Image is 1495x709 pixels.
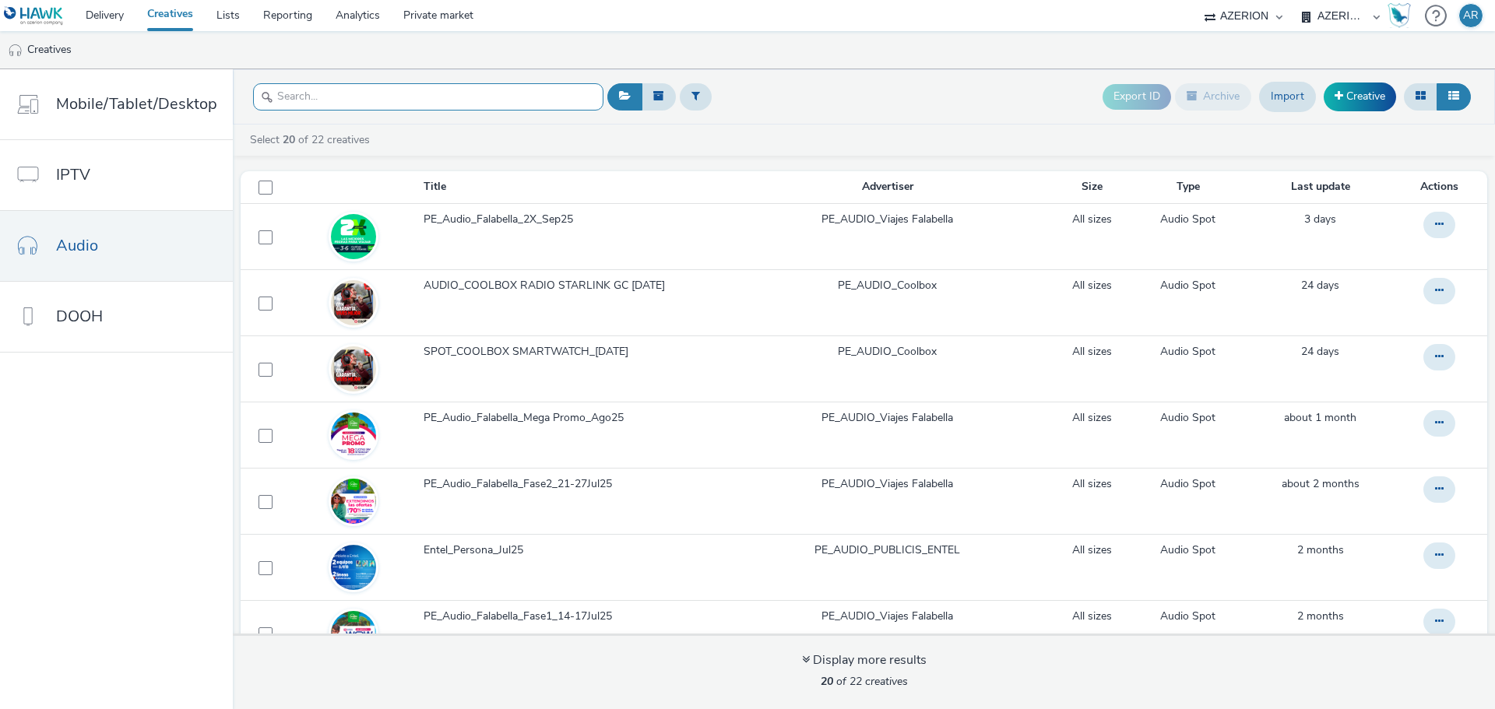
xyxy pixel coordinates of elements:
a: PE_AUDIO_Coolbox [838,344,937,360]
img: 7b20638e-a00e-41e4-afb7-a0ac432214b0.jpg [331,412,376,458]
a: PE_AUDIO_Viajes Falabella [821,410,953,426]
img: 3707b5fd-7f11-45be-9a0a-d4ec5d5cceda.jpg [331,479,376,524]
a: All sizes [1072,410,1112,426]
th: Actions [1397,171,1487,203]
img: 2894a974-7618-4994-80eb-1b2fea5897a3.png [331,545,376,590]
img: Hawk Academy [1388,3,1411,28]
button: Export ID [1103,84,1171,109]
span: IPTV [56,163,90,186]
th: Title [422,171,723,203]
a: Audio Spot [1160,212,1215,227]
span: about 1 month [1284,410,1356,425]
th: Last update [1243,171,1397,203]
span: about 2 months [1282,476,1360,491]
span: Entel_Persona_Jul25 [424,542,529,558]
a: SPOT_COOLBOX SMARTWATCH_[DATE] [424,344,722,367]
a: Audio Spot [1160,609,1215,624]
a: 21 July 2025, 23:55 [1282,476,1360,492]
img: undefined Logo [4,6,64,26]
a: Hawk Academy [1388,3,1417,28]
span: PE_Audio_Falabella_Fase1_14-17Jul25 [424,609,618,624]
a: Audio Spot [1160,476,1215,492]
a: All sizes [1072,542,1112,558]
img: 50e4c15d-36f2-49e3-a052-52cd13721396.jpg [331,280,376,325]
span: Mobile/Tablet/Desktop [56,93,217,115]
span: 24 days [1301,278,1339,293]
a: Entel_Persona_Jul25 [424,542,722,566]
a: PE_Audio_Falabella_Fase2_21-27Jul25 [424,476,722,500]
button: Table [1437,83,1471,110]
a: Audio Spot [1160,410,1215,426]
img: 5db81be5-9cf2-4718-a970-e645ac2f3738.jpg [331,346,376,391]
span: 24 days [1301,344,1339,359]
strong: 20 [283,132,295,147]
a: All sizes [1072,212,1112,227]
span: AUDIO_COOLBOX RADIO STARLINK GC [DATE] [424,278,671,293]
img: 8d7226e4-89e3-4643-b630-a378ee89a105.png [331,214,376,259]
a: Audio Spot [1160,344,1215,360]
a: PE_Audio_Falabella_Fase1_14-17Jul25 [424,609,722,632]
span: 2 months [1297,542,1344,557]
img: afe114af-cedf-40c1-a303-4d3606cbc412.jpg [331,611,376,656]
a: 18 July 2025, 22:46 [1297,542,1344,558]
a: All sizes [1072,476,1112,492]
a: PE_AUDIO_PUBLICIS_ENTEL [814,542,960,558]
a: Audio Spot [1160,542,1215,558]
a: 15 July 2025, 23:14 [1297,609,1344,624]
span: Audio [56,234,98,257]
a: All sizes [1072,344,1112,360]
span: 2 months [1297,609,1344,623]
strong: 20 [821,674,833,689]
a: All sizes [1072,609,1112,624]
a: PE_AUDIO_Viajes Falabella [821,609,953,624]
a: PE_AUDIO_Coolbox [838,278,937,293]
span: PE_Audio_Falabella_2X_Sep25 [424,212,579,227]
a: PE_AUDIO_Viajes Falabella [821,212,953,227]
input: Search... [253,83,603,111]
a: PE_Audio_Falabella_2X_Sep25 [424,212,722,235]
a: 25 August 2025, 22:59 [1301,344,1339,360]
a: PE_AUDIO_Viajes Falabella [821,476,953,492]
img: audio [8,43,23,58]
button: Grid [1404,83,1437,110]
button: Archive [1175,83,1251,110]
a: Select of 22 creatives [248,132,376,147]
div: Display more results [802,651,927,669]
div: AR [1463,4,1479,27]
a: 16 September 2025, 0:04 [1304,212,1336,227]
a: AUDIO_COOLBOX RADIO STARLINK GC [DATE] [424,278,722,301]
a: Creative [1324,82,1396,111]
span: of 22 creatives [821,674,908,689]
th: Size [1051,171,1132,203]
th: Type [1133,171,1243,203]
span: PE_Audio_Falabella_Mega Promo_Ago25 [424,410,630,426]
a: Import [1259,82,1316,111]
span: DOOH [56,305,103,328]
th: Advertiser [723,171,1051,203]
a: 5 August 2025, 4:26 [1284,410,1356,426]
a: PE_Audio_Falabella_Mega Promo_Ago25 [424,410,722,433]
a: 25 August 2025, 23:01 [1301,278,1339,293]
span: SPOT_COOLBOX SMARTWATCH_[DATE] [424,344,635,360]
span: PE_Audio_Falabella_Fase2_21-27Jul25 [424,476,618,492]
a: Audio Spot [1160,278,1215,293]
span: 3 days [1304,212,1336,226]
a: All sizes [1072,278,1112,293]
